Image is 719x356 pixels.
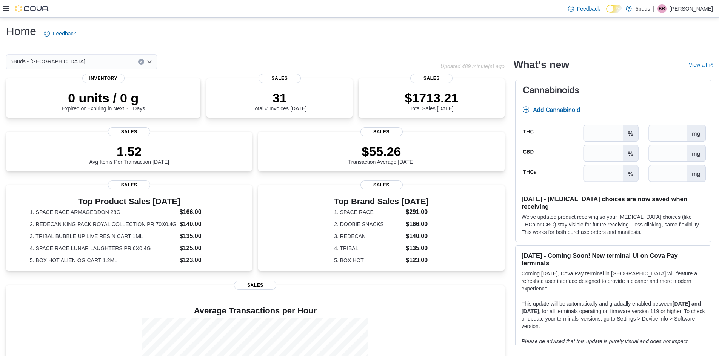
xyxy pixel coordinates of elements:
[708,63,713,68] svg: External link
[406,208,429,217] dd: $291.00
[406,256,429,265] dd: $123.00
[252,90,307,105] p: 31
[89,144,169,165] div: Avg Items Per Transaction [DATE]
[108,180,150,189] span: Sales
[360,127,403,136] span: Sales
[30,232,177,240] dt: 3. TRIBAL BUBBLE UP LIVE RESIN CART 1ML
[53,30,76,37] span: Feedback
[334,232,403,240] dt: 3. REDECAN
[522,338,688,352] em: Please be advised that this update is purely visual and does not impact payment functionality.
[146,59,152,65] button: Open list of options
[138,59,144,65] button: Clear input
[360,180,403,189] span: Sales
[234,281,276,290] span: Sales
[15,5,49,12] img: Cova
[410,74,453,83] span: Sales
[62,90,145,112] div: Expired or Expiring in Next 30 Days
[657,4,667,13] div: Briannen Rubin
[259,74,301,83] span: Sales
[522,195,705,210] h3: [DATE] - [MEDICAL_DATA] choices are now saved when receiving
[522,300,705,330] p: This update will be automatically and gradually enabled between , for all terminals operating on ...
[30,257,177,264] dt: 5. BOX HOT ALIEN OG CART 1.2ML
[659,4,665,13] span: BR
[653,4,654,13] p: |
[334,257,403,264] dt: 5. BOX HOT
[577,5,600,12] span: Feedback
[180,208,229,217] dd: $166.00
[89,144,169,159] p: 1.52
[180,220,229,229] dd: $140.00
[565,1,603,16] a: Feedback
[30,220,177,228] dt: 2. REDECAN KING PACK ROYAL COLLECTION PR 70X0.4G
[41,26,79,41] a: Feedback
[606,5,622,13] input: Dark Mode
[82,74,125,83] span: Inventory
[405,90,458,105] p: $1713.21
[11,57,85,66] span: 5Buds - [GEOGRAPHIC_DATA]
[180,244,229,253] dd: $125.00
[405,90,458,112] div: Total Sales [DATE]
[6,24,36,39] h1: Home
[108,127,150,136] span: Sales
[30,197,228,206] h3: Top Product Sales [DATE]
[348,144,415,159] p: $55.26
[334,220,403,228] dt: 2. DOOBIE SNACKS
[334,244,403,252] dt: 4. TRIBAL
[180,232,229,241] dd: $135.00
[406,244,429,253] dd: $135.00
[334,208,403,216] dt: 1. SPACE RACE
[636,4,650,13] p: 5buds
[440,63,505,69] p: Updated 489 minute(s) ago
[252,90,307,112] div: Total # Invoices [DATE]
[670,4,713,13] p: [PERSON_NAME]
[406,232,429,241] dd: $140.00
[30,208,177,216] dt: 1. SPACE RACE ARMAGEDDON 28G
[514,59,569,71] h2: What's new
[180,256,229,265] dd: $123.00
[406,220,429,229] dd: $166.00
[12,306,499,315] h4: Average Transactions per Hour
[689,62,713,68] a: View allExternal link
[522,270,705,292] p: Coming [DATE], Cova Pay terminal in [GEOGRAPHIC_DATA] will feature a refreshed user interface des...
[522,213,705,236] p: We've updated product receiving so your [MEDICAL_DATA] choices (like THCa or CBG) stay visible fo...
[522,252,705,267] h3: [DATE] - Coming Soon! New terminal UI on Cova Pay terminals
[348,144,415,165] div: Transaction Average [DATE]
[334,197,429,206] h3: Top Brand Sales [DATE]
[62,90,145,105] p: 0 units / 0 g
[30,244,177,252] dt: 4. SPACE RACE LUNAR LAUGHTERS PR 6X0.4G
